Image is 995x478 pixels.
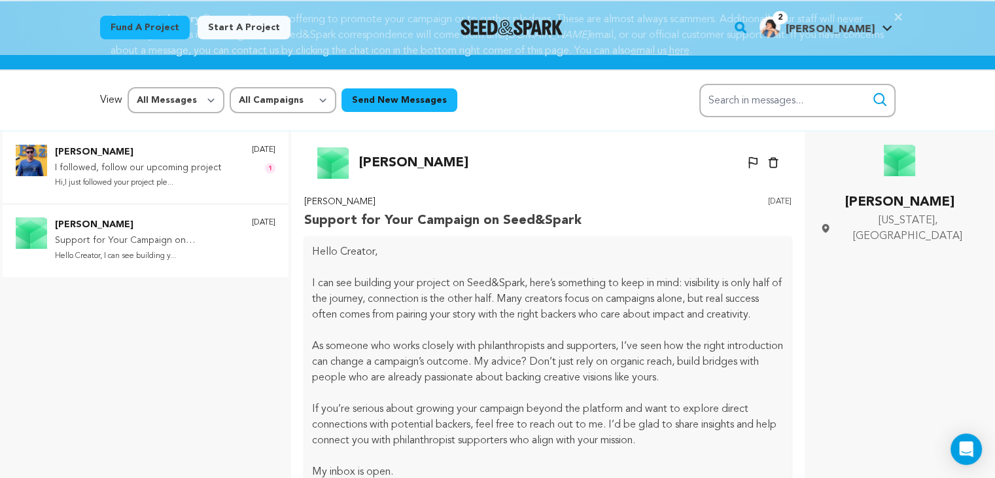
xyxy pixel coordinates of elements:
p: Hello Creator, [312,244,784,260]
a: Start a project [198,16,290,39]
p: Hello Creator, I can see building y... [55,249,239,264]
img: Emily Tran Photo [884,145,915,176]
img: Seed&Spark Logo Dark Mode [461,20,563,35]
p: View [100,92,122,108]
span: Cortez M.'s Profile [757,14,895,41]
p: If you’re serious about growing your campaign beyond the platform and want to explore direct conn... [312,401,784,449]
p: [DATE] [768,194,792,231]
a: Cortez M.'s Profile [757,14,895,37]
p: I can see building your project on Seed&Spark, here’s something to keep in mind: visibility is on... [312,276,784,323]
span: 1 [265,163,275,174]
p: [PERSON_NAME] [359,153,468,174]
img: Emily Tran Photo [16,217,47,249]
img: Emily Tran Photo [317,147,349,179]
p: As someone who works closely with philanthropists and supporters, I’ve seen how the right introdu... [312,339,784,386]
a: Seed&Spark Homepage [461,20,563,35]
p: Support for Your Campaign on Seed&Spark [304,210,582,231]
button: Send New Messages [341,88,457,112]
span: 2 [773,11,788,24]
span: [PERSON_NAME] [786,24,874,35]
div: Cortez M.'s Profile [759,16,874,37]
p: [PERSON_NAME] [55,217,239,233]
input: Search in messages... [699,84,896,117]
p: [PERSON_NAME] [304,194,582,210]
p: I followed, follow our upcoming project [55,160,222,176]
p: [PERSON_NAME] [820,192,979,213]
p: [PERSON_NAME] [55,145,222,160]
div: Open Intercom Messenger [951,433,982,465]
p: [DATE] [252,145,275,155]
span: [US_STATE], [GEOGRAPHIC_DATA] [836,213,979,244]
p: Support for Your Campaign on Seed&Spark [55,233,239,249]
p: [DATE] [252,217,275,228]
p: Hi,I just followed your project ple... [55,175,222,191]
a: Fund a project [100,16,190,39]
img: 35f88c7f06cbe5e6.png [759,16,780,37]
img: Brijesh Gurnani Photo [16,145,47,176]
